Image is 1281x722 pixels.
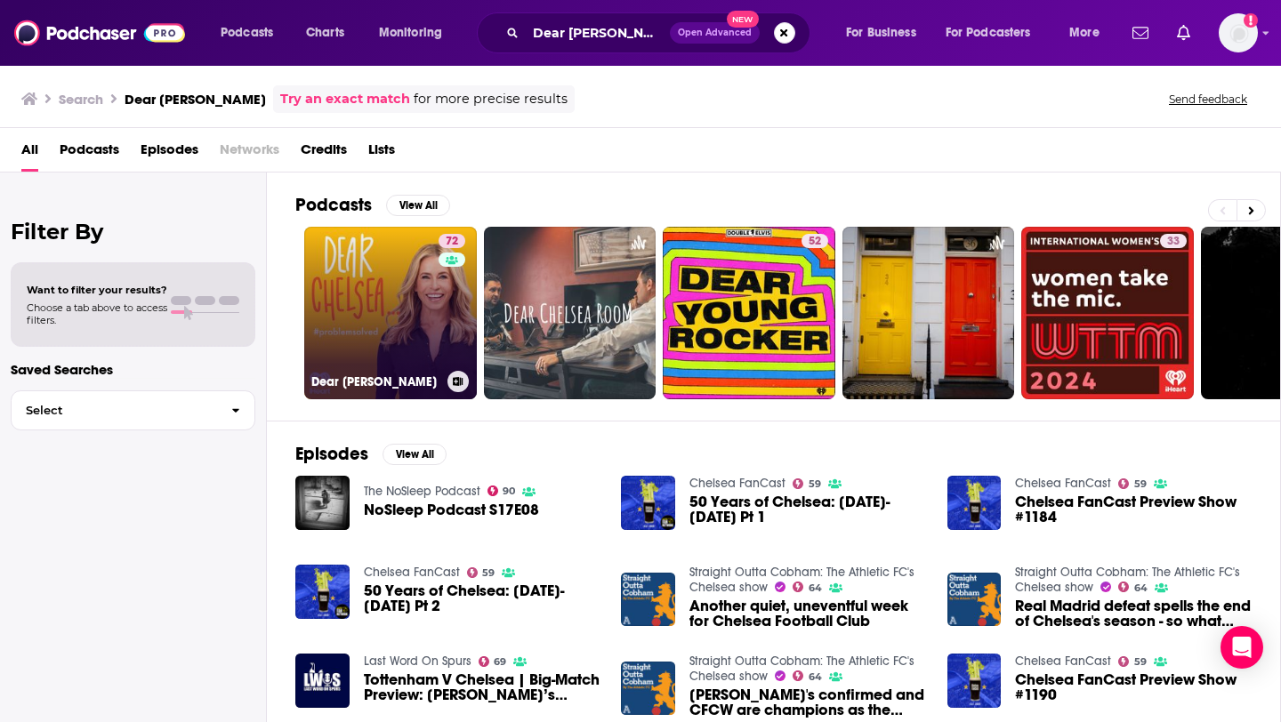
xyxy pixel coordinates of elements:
span: Want to filter your results? [27,284,167,296]
input: Search podcasts, credits, & more... [526,19,670,47]
a: Straight Outta Cobham: The Athletic FC's Chelsea show [689,654,914,684]
img: User Profile [1219,13,1258,52]
a: Pochettino's confirmed and CFCW are champions as the curtain closes on 2022-23 [621,662,675,716]
span: 59 [482,569,495,577]
h2: Podcasts [295,194,372,216]
a: Real Madrid defeat spells the end of Chelsea's season - so what now? [1015,598,1252,629]
a: Chelsea FanCast Preview Show #1184 [1015,494,1252,525]
span: 69 [494,658,506,666]
button: open menu [834,19,939,47]
span: 64 [809,584,822,592]
span: Open Advanced [678,28,752,37]
span: 64 [1134,584,1148,592]
span: More [1069,20,1100,45]
span: 59 [1134,658,1147,666]
button: open menu [934,19,1057,47]
button: Send feedback [1164,92,1253,107]
button: open menu [367,19,465,47]
span: 50 Years of Chelsea: [DATE]-[DATE] Pt 1 [689,494,926,525]
span: Select [12,405,217,416]
a: Chelsea FanCast Preview Show #1190 [947,654,1002,708]
span: Charts [306,20,344,45]
div: Open Intercom Messenger [1221,626,1263,669]
span: 64 [809,673,822,681]
a: 69 [479,656,507,667]
a: NoSleep Podcast S17E08 [364,502,539,517]
span: All [21,135,38,172]
span: Choose a tab above to access filters. [27,301,167,326]
a: Chelsea FanCast [1015,476,1111,491]
p: Saved Searches [11,361,255,378]
a: Try an exact match [280,89,410,109]
div: Search podcasts, credits, & more... [494,12,827,53]
svg: Add a profile image [1244,13,1258,28]
a: Lists [368,135,395,172]
button: open menu [208,19,296,47]
a: 59 [1118,478,1147,489]
a: Podcasts [60,135,119,172]
span: Podcasts [221,20,273,45]
h3: Dear [PERSON_NAME] [311,374,440,389]
span: [PERSON_NAME]'s confirmed and CFCW are champions as the curtain closes on 2022-23 [689,687,926,718]
a: Another quiet, uneventful week for Chelsea Football Club [689,598,926,629]
img: 50 Years of Chelsea: 2004-2005 Pt 2 [295,565,350,619]
span: New [727,11,759,28]
button: Open AdvancedNew [670,22,760,44]
a: Straight Outta Cobham: The Athletic FC's Chelsea show [1015,565,1240,595]
a: 52 [663,227,835,399]
a: 64 [793,670,822,681]
a: Credits [301,135,347,172]
a: Show notifications dropdown [1125,18,1156,48]
a: 64 [1118,582,1148,592]
a: 72Dear [PERSON_NAME] [304,227,477,399]
a: Charts [294,19,355,47]
a: EpisodesView All [295,443,447,465]
a: 50 Years of Chelsea: 2004-2005 Pt 2 [364,583,600,614]
a: Episodes [141,135,198,172]
span: Networks [220,135,279,172]
a: 59 [1118,656,1147,667]
a: Tottenham V Chelsea | Big-Match Preview: Pochettino’s Return, The Rivalry, Team News, Head-To-Head! [295,654,350,708]
span: For Podcasters [946,20,1031,45]
a: 33 [1021,227,1194,399]
a: The NoSleep Podcast [364,484,480,499]
span: Tottenham V Chelsea | Big-Match Preview: [PERSON_NAME]’s Return, The Rivalry, Team News, Head-To-... [364,672,600,702]
a: Chelsea FanCast Preview Show #1190 [1015,672,1252,702]
img: Real Madrid defeat spells the end of Chelsea's season - so what now? [947,573,1002,627]
a: 33 [1160,234,1187,248]
a: 90 [487,485,516,496]
button: Select [11,390,255,430]
button: Show profile menu [1219,13,1258,52]
img: NoSleep Podcast S17E08 [295,476,350,530]
a: 72 [439,234,465,248]
span: 50 Years of Chelsea: [DATE]-[DATE] Pt 2 [364,583,600,614]
a: 52 [802,234,828,248]
span: 59 [1134,480,1147,488]
button: open menu [1057,19,1122,47]
img: Chelsea FanCast Preview Show #1184 [947,476,1002,530]
span: 90 [503,487,515,495]
span: 59 [809,480,821,488]
a: Another quiet, uneventful week for Chelsea Football Club [621,573,675,627]
span: 72 [446,233,458,251]
a: 64 [793,582,822,592]
a: Chelsea FanCast [1015,654,1111,669]
span: 33 [1167,233,1180,251]
a: Tottenham V Chelsea | Big-Match Preview: Pochettino’s Return, The Rivalry, Team News, Head-To-Head! [364,672,600,702]
h2: Filter By [11,219,255,245]
button: View All [383,444,447,465]
a: PodcastsView All [295,194,450,216]
h2: Episodes [295,443,368,465]
span: Monitoring [379,20,442,45]
img: 50 Years of Chelsea: 2005-2006 Pt 1 [621,476,675,530]
a: Show notifications dropdown [1170,18,1197,48]
button: View All [386,195,450,216]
